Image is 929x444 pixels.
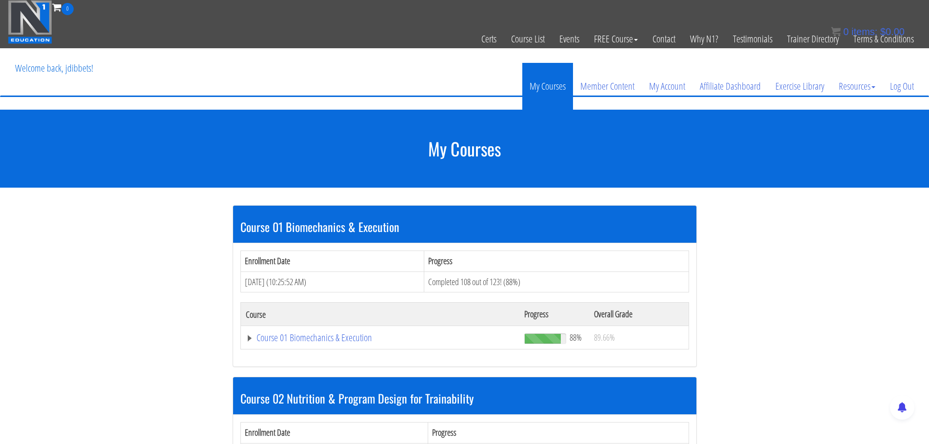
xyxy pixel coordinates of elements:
th: Progress [519,303,589,326]
h3: Course 02 Nutrition & Program Design for Trainability [240,392,689,405]
a: Member Content [573,63,642,110]
p: Welcome back, jdibbets! [8,49,100,88]
a: Log Out [883,63,921,110]
a: Exercise Library [768,63,831,110]
a: My Account [642,63,692,110]
a: Terms & Conditions [846,15,921,63]
a: FREE Course [587,15,645,63]
a: Resources [831,63,883,110]
td: Completed 108 out of 123! (88%) [424,271,689,292]
a: Affiliate Dashboard [692,63,768,110]
th: Enrollment Date [240,423,428,444]
span: items: [851,26,877,37]
a: Testimonials [726,15,780,63]
a: My Courses [522,63,573,110]
bdi: 0.00 [880,26,905,37]
a: Contact [645,15,683,63]
span: 0 [61,3,74,15]
a: Course List [504,15,552,63]
td: 89.66% [589,326,689,349]
span: 88% [570,332,582,343]
a: Events [552,15,587,63]
th: Progress [424,251,689,271]
th: Overall Grade [589,303,689,326]
h3: Course 01 Biomechanics & Execution [240,220,689,233]
th: Enrollment Date [240,251,424,271]
td: [DATE] (10:25:52 AM) [240,271,424,292]
th: Course [240,303,519,326]
a: Why N1? [683,15,726,63]
a: Course 01 Biomechanics & Execution [246,333,515,343]
span: $ [880,26,886,37]
a: 0 [52,0,74,14]
img: icon11.png [831,27,841,37]
span: 0 [843,26,849,37]
a: 0 items: $0.00 [831,26,905,37]
th: Progress [428,423,689,444]
a: Trainer Directory [780,15,846,63]
a: Certs [474,15,504,63]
